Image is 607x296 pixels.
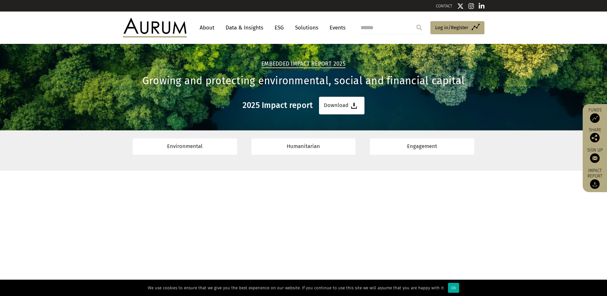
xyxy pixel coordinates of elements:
a: Events [326,22,346,34]
img: Access Funds [590,113,600,123]
a: Download [319,97,364,114]
a: Log in/Register [430,21,484,35]
img: Linkedin icon [479,3,484,9]
a: About [196,22,218,34]
h3: 2025 Impact report [243,101,313,110]
a: Sign up [586,147,604,163]
span: Log in/Register [435,24,468,31]
a: Environmental [133,138,237,155]
img: Aurum [123,18,187,37]
img: Twitter icon [457,3,464,9]
a: CONTACT [436,4,452,8]
img: Sign up to our newsletter [590,153,600,163]
input: Submit [413,21,426,34]
h2: Embedded Impact report 2025 [261,61,346,68]
a: Data & Insights [222,22,267,34]
h1: Growing and protecting environmental, social and financial capital [123,75,484,87]
div: Share [586,128,604,143]
a: Engagement [370,138,474,155]
a: Humanitarian [252,138,356,155]
a: Impact report [586,168,604,189]
img: Instagram icon [468,3,474,9]
div: Ok [448,283,459,293]
a: Funds [586,107,604,123]
a: ESG [271,22,287,34]
img: Share this post [590,133,600,143]
a: Solutions [292,22,322,34]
